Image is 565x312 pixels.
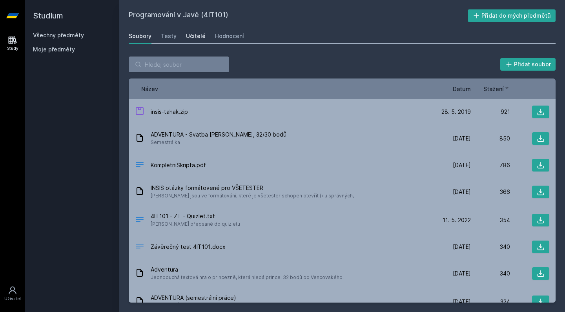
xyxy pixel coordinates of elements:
span: Moje předměty [33,46,75,53]
span: Stažení [483,85,504,93]
span: 4IT101 - ZT - Quizlet.txt [151,212,240,220]
div: TXT [135,215,144,226]
div: Testy [161,32,177,40]
span: ADVENTURA - Svatba [PERSON_NAME], 32/30 bodů [151,131,286,139]
span: Semestrálka [151,139,286,146]
span: [DATE] [453,270,471,277]
div: 366 [471,188,510,196]
div: Uživatel [4,296,21,302]
span: INSIS otázky formátovené pro VŠETESTER [151,184,354,192]
span: [PERSON_NAME] jsou ve formátování, které je všetester schopen otevřít (+u správných, [151,192,354,200]
div: Učitelé [186,32,206,40]
div: 354 [471,216,510,224]
span: Jednoduchá textová hra o princezně, která hledá prince. 32 bodů od Vencovského. [151,274,344,281]
span: 28. 5. 2019 [441,108,471,116]
a: Učitelé [186,28,206,44]
span: [DATE] [453,188,471,196]
div: 921 [471,108,510,116]
a: Study [2,31,24,55]
div: ZIP [135,106,144,118]
a: Všechny předměty [33,32,84,38]
h2: Programování v Javě (4IT101) [129,9,468,22]
button: Název [141,85,158,93]
span: insis-tahak.zip [151,108,188,116]
span: Závěrečný test 4IT101.docx [151,243,226,251]
a: Testy [161,28,177,44]
span: Téma: AMNÉZIE. U ing. Vencovského plný počet bodů + body navíc. [151,302,306,310]
input: Hledej soubor [129,57,229,72]
span: [PERSON_NAME] přepsané do quizletu [151,220,240,228]
button: Datum [453,85,471,93]
button: Přidat soubor [500,58,556,71]
div: 340 [471,270,510,277]
span: ADVENTURA (semestrální práce) [151,294,306,302]
div: DOCX [135,241,144,253]
span: KompletniSkripta.pdf [151,161,206,169]
button: Stažení [483,85,510,93]
div: 850 [471,135,510,142]
span: Adventura [151,266,344,274]
div: PDF [135,160,144,171]
div: Study [7,46,18,51]
span: [DATE] [453,161,471,169]
span: 11. 5. 2022 [443,216,471,224]
span: [DATE] [453,135,471,142]
div: 786 [471,161,510,169]
a: Soubory [129,28,151,44]
a: Uživatel [2,282,24,306]
div: Hodnocení [215,32,244,40]
div: 340 [471,243,510,251]
a: Hodnocení [215,28,244,44]
div: Soubory [129,32,151,40]
div: 324 [471,298,510,306]
button: Přidat do mých předmětů [468,9,556,22]
span: [DATE] [453,243,471,251]
span: [DATE] [453,298,471,306]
